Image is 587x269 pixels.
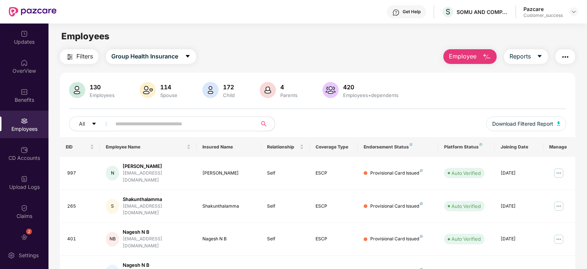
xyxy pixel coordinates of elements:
[492,120,553,128] span: Download Filtered Report
[420,202,423,205] img: svg+xml;base64,PHN2ZyB4bWxucz0iaHR0cDovL3d3dy53My5vcmcvMjAwMC9zdmciIHdpZHRoPSI4IiBoZWlnaHQ9IjgiIH...
[451,235,481,243] div: Auto Verified
[202,82,219,98] img: svg+xml;base64,PHN2ZyB4bWxucz0iaHR0cDovL3d3dy53My5vcmcvMjAwMC9zdmciIHhtbG5zOnhsaW5rPSJodHRwOi8vd3...
[323,82,339,98] img: svg+xml;base64,PHN2ZyB4bWxucz0iaHR0cDovL3d3dy53My5vcmcvMjAwMC9zdmciIHhtbG5zOnhsaW5rPSJodHRwOi8vd3...
[501,203,537,210] div: [DATE]
[410,143,413,146] img: svg+xml;base64,PHN2ZyB4bWxucz0iaHR0cDovL3d3dy53My5vcmcvMjAwMC9zdmciIHdpZHRoPSI4IiBoZWlnaHQ9IjgiIH...
[9,7,57,17] img: New Pazcare Logo
[67,170,94,177] div: 997
[65,53,74,61] img: svg+xml;base64,PHN2ZyB4bWxucz0iaHR0cDovL3d3dy53My5vcmcvMjAwMC9zdmciIHdpZHRoPSIyNCIgaGVpZ2h0PSIyNC...
[222,92,236,98] div: Child
[370,203,423,210] div: Provisional Card Issued
[509,52,531,61] span: Reports
[267,170,304,177] div: Self
[21,59,28,67] img: svg+xml;base64,PHN2ZyBpZD0iSG9tZSIgeG1sbnM9Imh0dHA6Ly93d3cudzMub3JnLzIwMDAvc3ZnIiB3aWR0aD0iMjAiIG...
[69,82,85,98] img: svg+xml;base64,PHN2ZyB4bWxucz0iaHR0cDovL3d3dy53My5vcmcvMjAwMC9zdmciIHhtbG5zOnhsaW5rPSJodHRwOi8vd3...
[202,170,255,177] div: [PERSON_NAME]
[267,203,304,210] div: Self
[21,204,28,212] img: svg+xml;base64,PHN2ZyBpZD0iQ2xhaW0iIHhtbG5zPSJodHRwOi8vd3d3LnczLm9yZy8yMDAwL3N2ZyIgd2lkdGg9IjIwIi...
[69,116,114,131] button: Allcaret-down
[257,116,275,131] button: search
[66,144,89,150] span: EID
[123,196,191,203] div: Shakunthalamma
[123,170,191,184] div: [EMAIL_ADDRESS][DOMAIN_NAME]
[185,53,191,60] span: caret-down
[60,49,98,64] button: Filters
[260,82,276,98] img: svg+xml;base64,PHN2ZyB4bWxucz0iaHR0cDovL3d3dy53My5vcmcvMjAwMC9zdmciIHhtbG5zOnhsaW5rPSJodHRwOi8vd3...
[316,203,352,210] div: ESCP
[501,170,537,177] div: [DATE]
[482,53,491,61] img: svg+xml;base64,PHN2ZyB4bWxucz0iaHR0cDovL3d3dy53My5vcmcvMjAwMC9zdmciIHhtbG5zOnhsaW5rPSJodHRwOi8vd3...
[420,169,423,172] img: svg+xml;base64,PHN2ZyB4bWxucz0iaHR0cDovL3d3dy53My5vcmcvMjAwMC9zdmciIHdpZHRoPSI4IiBoZWlnaHQ9IjgiIH...
[111,52,178,61] span: Group Health Insurance
[267,144,298,150] span: Relationship
[553,200,565,212] img: manageButton
[202,203,255,210] div: Shakunthalamma
[571,9,577,15] img: svg+xml;base64,PHN2ZyBpZD0iRHJvcGRvd24tMzJ4MzIiIHhtbG5zPSJodHRwOi8vd3d3LnczLm9yZy8yMDAwL3N2ZyIgd2...
[443,49,497,64] button: Employee
[8,252,15,259] img: svg+xml;base64,PHN2ZyBpZD0iU2V0dGluZy0yMHgyMCIgeG1sbnM9Imh0dHA6Ly93d3cudzMub3JnLzIwMDAvc3ZnIiB3aW...
[67,203,94,210] div: 265
[279,83,299,91] div: 4
[364,144,432,150] div: Endorsement Status
[342,83,400,91] div: 420
[392,9,400,16] img: svg+xml;base64,PHN2ZyBpZD0iSGVscC0zMngzMiIgeG1sbnM9Imh0dHA6Ly93d3cudzMub3JnLzIwMDAvc3ZnIiB3aWR0aD...
[159,83,179,91] div: 114
[88,92,116,98] div: Employees
[123,229,191,236] div: Nagesh N B
[106,232,119,247] div: NB
[202,236,255,243] div: Nagesh N B
[457,8,508,15] div: SOMU AND COMPANY
[79,120,85,128] span: All
[553,233,565,245] img: manageButton
[21,88,28,96] img: svg+xml;base64,PHN2ZyBpZD0iQmVuZWZpdHMiIHhtbG5zPSJodHRwOi8vd3d3LnczLm9yZy8yMDAwL3N2ZyIgd2lkdGg9Ij...
[523,6,563,12] div: Pazcare
[451,169,481,177] div: Auto Verified
[316,170,352,177] div: ESCP
[446,7,450,16] span: S
[257,121,271,127] span: search
[21,30,28,37] img: svg+xml;base64,PHN2ZyBpZD0iVXBkYXRlZCIgeG1sbnM9Imh0dHA6Ly93d3cudzMub3JnLzIwMDAvc3ZnIiB3aWR0aD0iMj...
[123,236,191,250] div: [EMAIL_ADDRESS][DOMAIN_NAME]
[26,229,32,234] div: 2
[123,163,191,170] div: [PERSON_NAME]
[159,92,179,98] div: Spouse
[106,199,119,214] div: S
[67,236,94,243] div: 401
[123,203,191,217] div: [EMAIL_ADDRESS][DOMAIN_NAME]
[222,83,236,91] div: 172
[76,52,93,61] span: Filters
[451,202,481,210] div: Auto Verified
[106,144,185,150] span: Employee Name
[123,262,191,269] div: Nagesh N B
[21,175,28,183] img: svg+xml;base64,PHN2ZyBpZD0iVXBsb2FkX0xvZ3MiIGRhdGEtbmFtZT0iVXBsb2FkIExvZ3MiIHhtbG5zPSJodHRwOi8vd3...
[88,83,116,91] div: 130
[553,167,565,179] img: manageButton
[17,252,41,259] div: Settings
[495,137,543,157] th: Joining Date
[106,166,119,180] div: N
[370,170,423,177] div: Provisional Card Issued
[197,137,261,157] th: Insured Name
[61,31,109,42] span: Employees
[444,144,489,150] div: Platform Status
[21,233,28,241] img: svg+xml;base64,PHN2ZyBpZD0iRW5kb3JzZW1lbnRzIiB4bWxucz0iaHR0cDovL3d3dy53My5vcmcvMjAwMC9zdmciIHdpZH...
[279,92,299,98] div: Parents
[403,9,421,15] div: Get Help
[140,82,156,98] img: svg+xml;base64,PHN2ZyB4bWxucz0iaHR0cDovL3d3dy53My5vcmcvMjAwMC9zdmciIHhtbG5zOnhsaW5rPSJodHRwOi8vd3...
[21,146,28,154] img: svg+xml;base64,PHN2ZyBpZD0iQ0RfQWNjb3VudHMiIGRhdGEtbmFtZT0iQ0QgQWNjb3VudHMiIHhtbG5zPSJodHRwOi8vd3...
[504,49,548,64] button: Reportscaret-down
[21,117,28,125] img: svg+xml;base64,PHN2ZyBpZD0iRW1wbG95ZWVzIiB4bWxucz0iaHR0cDovL3d3dy53My5vcmcvMjAwMC9zdmciIHdpZHRoPS...
[557,121,561,126] img: svg+xml;base64,PHN2ZyB4bWxucz0iaHR0cDovL3d3dy53My5vcmcvMjAwMC9zdmciIHhtbG5zOnhsaW5rPSJodHRwOi8vd3...
[501,236,537,243] div: [DATE]
[60,137,100,157] th: EID
[316,236,352,243] div: ESCP
[261,137,310,157] th: Relationship
[106,49,196,64] button: Group Health Insurancecaret-down
[267,236,304,243] div: Self
[91,121,97,127] span: caret-down
[479,143,482,146] img: svg+xml;base64,PHN2ZyB4bWxucz0iaHR0cDovL3d3dy53My5vcmcvMjAwMC9zdmciIHdpZHRoPSI4IiBoZWlnaHQ9IjgiIH...
[420,235,423,238] img: svg+xml;base64,PHN2ZyB4bWxucz0iaHR0cDovL3d3dy53My5vcmcvMjAwMC9zdmciIHdpZHRoPSI4IiBoZWlnaHQ9IjgiIH...
[543,137,576,157] th: Manage
[370,236,423,243] div: Provisional Card Issued
[486,116,566,131] button: Download Filtered Report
